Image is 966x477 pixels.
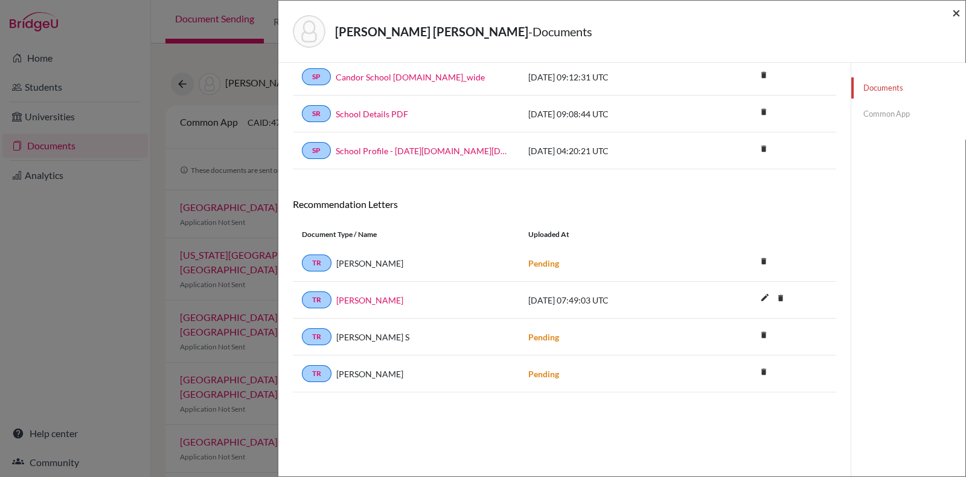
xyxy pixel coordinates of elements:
a: SP [302,142,331,159]
span: [PERSON_NAME] S [336,331,409,343]
a: TR [302,328,331,345]
a: Documents [851,77,965,99]
span: - Documents [528,24,592,39]
a: TR [302,365,331,382]
strong: Pending [528,258,559,268]
strong: [PERSON_NAME] [PERSON_NAME] [335,24,528,39]
a: delete [755,254,773,270]
a: delete [755,328,773,344]
span: [PERSON_NAME] [336,257,403,270]
button: edit [755,290,775,308]
strong: Pending [528,332,559,342]
i: delete [755,66,773,84]
div: [DATE] 09:12:31 UTC [519,71,700,83]
i: delete [772,289,790,307]
a: Common App [851,103,965,125]
span: × [952,4,961,21]
div: [DATE] 04:20:21 UTC [519,144,700,157]
a: delete [755,365,773,381]
a: School Details PDF [336,108,408,120]
a: [PERSON_NAME] [336,294,403,307]
span: [PERSON_NAME] [336,368,403,380]
i: delete [755,103,773,121]
a: delete [755,68,773,84]
a: delete [755,105,773,121]
a: delete [755,141,773,158]
a: School Profile - [DATE][DOMAIN_NAME][DATE]_wide [336,144,510,157]
div: Uploaded at [519,229,700,240]
div: [DATE] 09:08:44 UTC [519,108,700,120]
strong: Pending [528,369,559,379]
a: TR [302,291,331,308]
span: [DATE] 07:49:03 UTC [528,295,609,305]
button: Close [952,5,961,20]
a: SR [302,105,331,122]
i: delete [755,326,773,344]
a: SP [302,68,331,85]
i: delete [755,140,773,158]
a: delete [772,291,790,307]
i: edit [755,288,775,307]
i: delete [755,252,773,270]
div: Document Type / Name [293,229,519,240]
a: Candor School [DOMAIN_NAME]_wide [336,71,485,83]
i: delete [755,363,773,381]
h6: Recommendation Letters [293,198,836,210]
a: TR [302,255,331,271]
